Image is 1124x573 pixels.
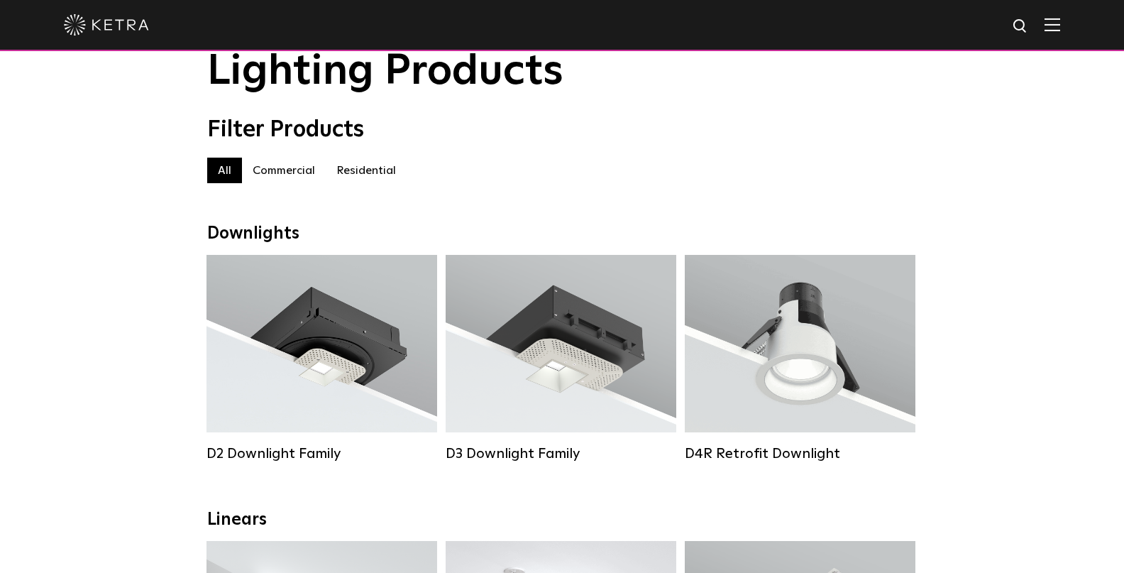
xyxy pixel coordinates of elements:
div: D2 Downlight Family [206,445,437,462]
div: D4R Retrofit Downlight [685,445,915,462]
div: Downlights [207,224,917,244]
label: Residential [326,158,407,183]
a: D3 Downlight Family Lumen Output:700 / 900 / 1100Colors:White / Black / Silver / Bronze / Paintab... [446,255,676,462]
label: All [207,158,242,183]
div: Linears [207,510,917,530]
div: D3 Downlight Family [446,445,676,462]
a: D4R Retrofit Downlight Lumen Output:800Colors:White / BlackBeam Angles:15° / 25° / 40° / 60°Watta... [685,255,915,462]
span: Lighting Products [207,50,563,93]
img: Hamburger%20Nav.svg [1045,18,1060,31]
label: Commercial [242,158,326,183]
a: D2 Downlight Family Lumen Output:1200Colors:White / Black / Gloss Black / Silver / Bronze / Silve... [206,255,437,462]
img: search icon [1012,18,1030,36]
img: ketra-logo-2019-white [64,14,149,36]
div: Filter Products [207,116,917,143]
